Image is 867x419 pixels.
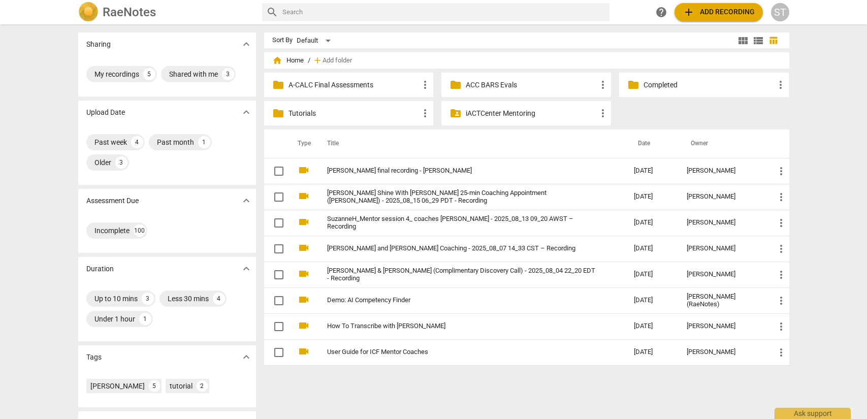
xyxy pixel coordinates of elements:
[327,348,598,356] a: User Guide for ICF Mentor Coaches
[213,293,225,305] div: 4
[298,319,310,332] span: videocam
[775,269,787,281] span: more_vert
[239,193,254,208] button: Show more
[298,294,310,306] span: videocam
[298,164,310,176] span: videocam
[626,158,679,184] td: [DATE]
[687,348,758,356] div: [PERSON_NAME]
[94,69,139,79] div: My recordings
[652,3,670,21] a: Help
[240,263,252,275] span: expand_more
[687,167,758,175] div: [PERSON_NAME]
[143,68,155,80] div: 5
[86,107,125,118] p: Upload Date
[290,130,315,158] th: Type
[103,5,156,19] h2: RaeNotes
[78,2,254,22] a: LogoRaeNotes
[775,243,787,255] span: more_vert
[272,79,284,91] span: folder
[308,57,310,65] span: /
[86,39,111,50] p: Sharing
[288,80,420,90] p: A-CALC Final Assessments
[597,79,609,91] span: more_vert
[142,293,154,305] div: 3
[626,210,679,236] td: [DATE]
[86,352,102,363] p: Tags
[312,55,323,66] span: add
[94,294,138,304] div: Up to 10 mins
[775,79,787,91] span: more_vert
[775,320,787,333] span: more_vert
[775,165,787,177] span: more_vert
[466,80,597,90] p: ACC BARS Evals
[687,323,758,330] div: [PERSON_NAME]
[766,33,781,48] button: Table view
[737,35,749,47] span: view_module
[197,380,208,392] div: 2
[272,37,293,44] div: Sort By
[466,108,597,119] p: iACTCenter Mentoring
[86,196,139,206] p: Assessment Due
[449,79,462,91] span: folder
[266,6,278,18] span: search
[626,184,679,210] td: [DATE]
[240,38,252,50] span: expand_more
[298,190,310,202] span: videocam
[775,295,787,307] span: more_vert
[240,195,252,207] span: expand_more
[315,130,626,158] th: Title
[157,137,194,147] div: Past month
[298,345,310,358] span: videocam
[240,351,252,363] span: expand_more
[90,381,145,391] div: [PERSON_NAME]
[627,79,639,91] span: folder
[775,191,787,203] span: more_vert
[131,136,143,148] div: 4
[298,242,310,254] span: videocam
[239,261,254,276] button: Show more
[626,313,679,339] td: [DATE]
[94,225,130,236] div: Incomplete
[644,80,775,90] p: Completed
[775,217,787,229] span: more_vert
[683,6,695,18] span: add
[419,79,431,91] span: more_vert
[115,156,127,169] div: 3
[86,264,114,274] p: Duration
[239,37,254,52] button: Show more
[222,68,234,80] div: 3
[771,3,789,21] button: ST
[168,294,209,304] div: Less 30 mins
[655,6,667,18] span: help
[626,262,679,287] td: [DATE]
[419,107,431,119] span: more_vert
[687,193,758,201] div: [PERSON_NAME]
[134,224,146,237] div: 100
[327,323,598,330] a: How To Transcribe with [PERSON_NAME]
[298,216,310,228] span: videocam
[626,339,679,365] td: [DATE]
[298,268,310,280] span: videocam
[272,55,282,66] span: home
[239,349,254,365] button: Show more
[240,106,252,118] span: expand_more
[775,346,787,359] span: more_vert
[679,130,766,158] th: Owner
[78,2,99,22] img: Logo
[327,267,598,282] a: [PERSON_NAME] & [PERSON_NAME] (Complimentary Discovery Call) - 2025_08_04 22_20 EDT - Recording
[735,33,751,48] button: Tile view
[272,55,304,66] span: Home
[687,245,758,252] div: [PERSON_NAME]
[626,130,679,158] th: Date
[675,3,763,21] button: Upload
[94,314,135,324] div: Under 1 hour
[626,287,679,313] td: [DATE]
[327,189,598,205] a: [PERSON_NAME] Shine With [PERSON_NAME] 25-min Coaching Appointment ([PERSON_NAME]) - 2025_08_15 0...
[683,6,755,18] span: Add recording
[752,35,764,47] span: view_list
[297,33,334,49] div: Default
[94,137,127,147] div: Past week
[272,107,284,119] span: folder
[327,167,598,175] a: [PERSON_NAME] final recording - [PERSON_NAME]
[626,236,679,262] td: [DATE]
